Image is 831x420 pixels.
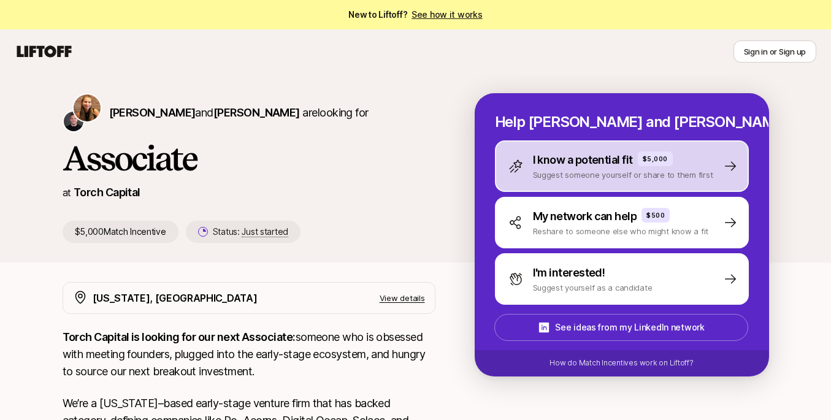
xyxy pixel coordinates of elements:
[63,221,178,243] p: $5,000 Match Incentive
[63,140,435,177] h1: Associate
[380,292,425,304] p: View details
[495,113,749,131] p: Help [PERSON_NAME] and [PERSON_NAME] hire
[63,330,296,343] strong: Torch Capital is looking for our next Associate:
[412,9,483,20] a: See how it works
[533,281,653,294] p: Suggest yourself as a candidate
[109,106,196,119] span: [PERSON_NAME]
[213,224,288,239] p: Status:
[74,186,140,199] a: Torch Capital
[195,106,299,119] span: and
[93,290,258,306] p: [US_STATE], [GEOGRAPHIC_DATA]
[533,225,709,237] p: Reshare to someone else who might know a fit
[109,104,369,121] p: are looking for
[348,7,482,22] span: New to Liftoff?
[494,314,748,341] button: See ideas from my LinkedIn network
[646,210,665,220] p: $500
[213,106,300,119] span: [PERSON_NAME]
[74,94,101,121] img: Katie Reiner
[643,154,668,164] p: $5,000
[733,40,816,63] button: Sign in or Sign up
[63,329,435,380] p: someone who is obsessed with meeting founders, plugged into the early-stage ecosystem, and hungry...
[63,185,71,200] p: at
[555,320,704,335] p: See ideas from my LinkedIn network
[64,112,83,131] img: Christopher Harper
[242,226,288,237] span: Just started
[533,264,605,281] p: I'm interested!
[533,151,633,169] p: I know a potential fit
[533,169,713,181] p: Suggest someone yourself or share to them first
[550,357,693,368] p: How do Match Incentives work on Liftoff?
[533,208,637,225] p: My network can help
